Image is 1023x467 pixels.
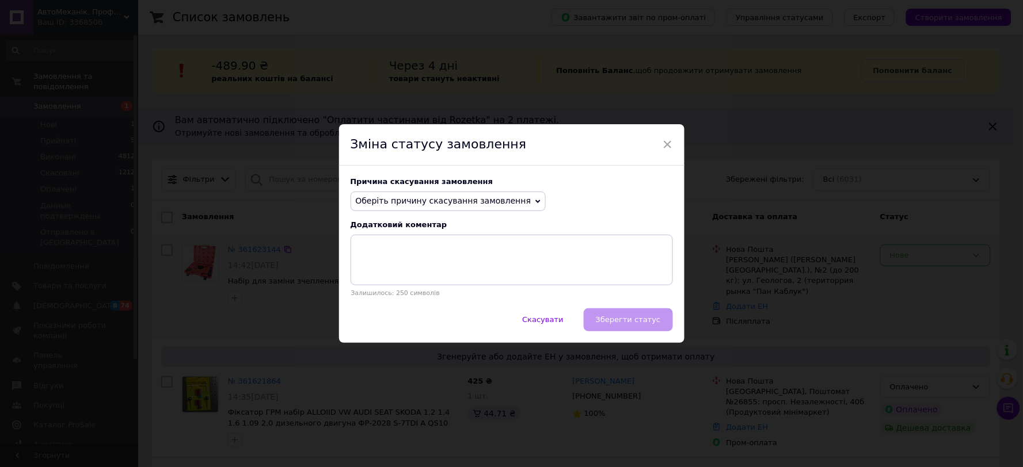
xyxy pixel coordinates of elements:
[663,135,673,154] span: ×
[510,308,575,331] button: Скасувати
[339,124,684,166] div: Зміна статусу замовлення
[351,220,673,229] div: Додатковий коментар
[522,315,563,324] span: Скасувати
[351,177,673,186] div: Причина скасування замовлення
[351,289,673,297] p: Залишилось: 250 символів
[356,196,531,205] span: Оберіть причину скасування замовлення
